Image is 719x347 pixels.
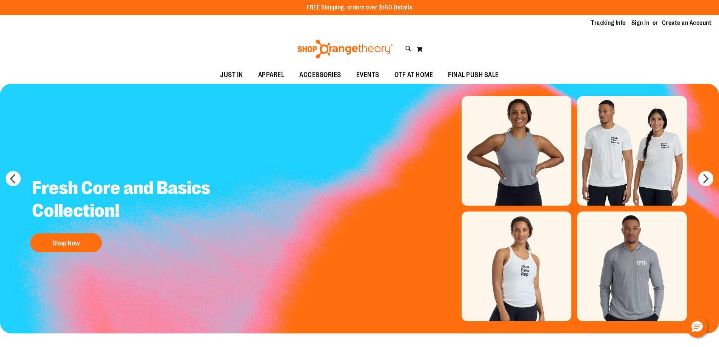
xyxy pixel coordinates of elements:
span: FINAL PUSH SALE [448,66,499,83]
span: APPAREL [258,66,285,83]
button: Hello, have a question? Let’s chat. [687,316,708,338]
span: ACCESSORIES [299,66,341,83]
span: JUST IN [220,66,243,83]
a: Details [394,4,413,11]
a: Sign In [631,19,650,27]
a: APPAREL [251,66,292,84]
img: Shop Orangetheory [296,40,394,59]
button: prev [6,171,21,186]
span: EVENTS [356,66,379,83]
a: Tracking Info [591,19,626,27]
button: next [698,171,713,186]
span: OTF AT HOME [394,66,433,83]
h2: Fresh Core and Basics Collection! [26,171,228,230]
a: ACCESSORIES [292,66,349,84]
button: Shop Now [30,233,102,252]
a: OTF AT HOME [387,66,441,84]
a: FINAL PUSH SALE [440,66,507,84]
a: Fresh Core and Basics Collection! Shop Now [26,171,228,256]
p: FREE Shipping, orders over $150. [306,3,413,12]
a: EVENTS [349,66,387,84]
a: Create an Account [662,19,712,27]
a: JUST IN [212,66,251,84]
